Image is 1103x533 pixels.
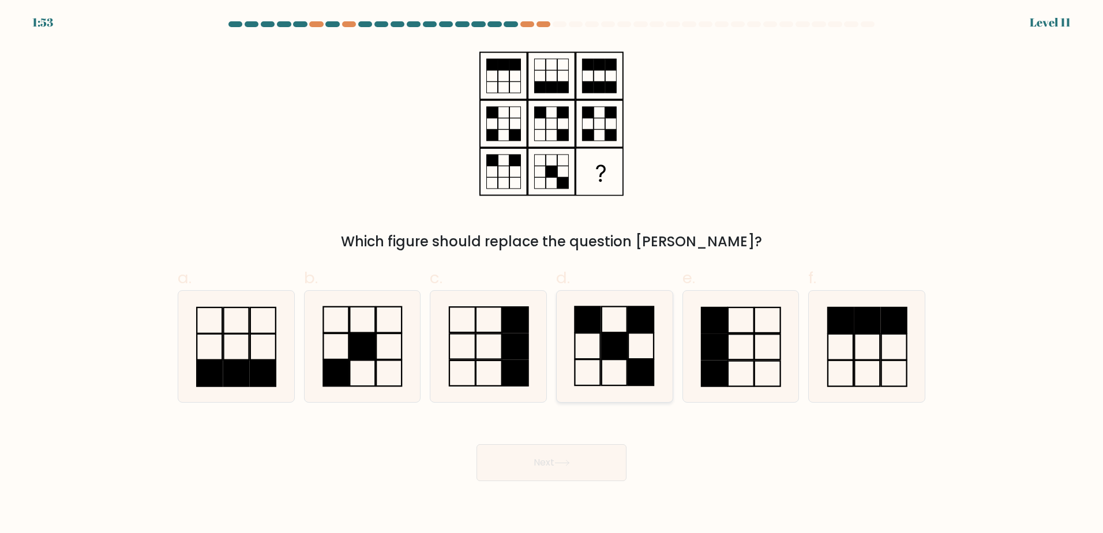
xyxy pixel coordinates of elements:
[304,266,318,289] span: b.
[430,266,442,289] span: c.
[682,266,695,289] span: e.
[185,231,918,252] div: Which figure should replace the question [PERSON_NAME]?
[32,14,53,31] div: 1:53
[808,266,816,289] span: f.
[477,444,626,481] button: Next
[1030,14,1071,31] div: Level 11
[178,266,192,289] span: a.
[556,266,570,289] span: d.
